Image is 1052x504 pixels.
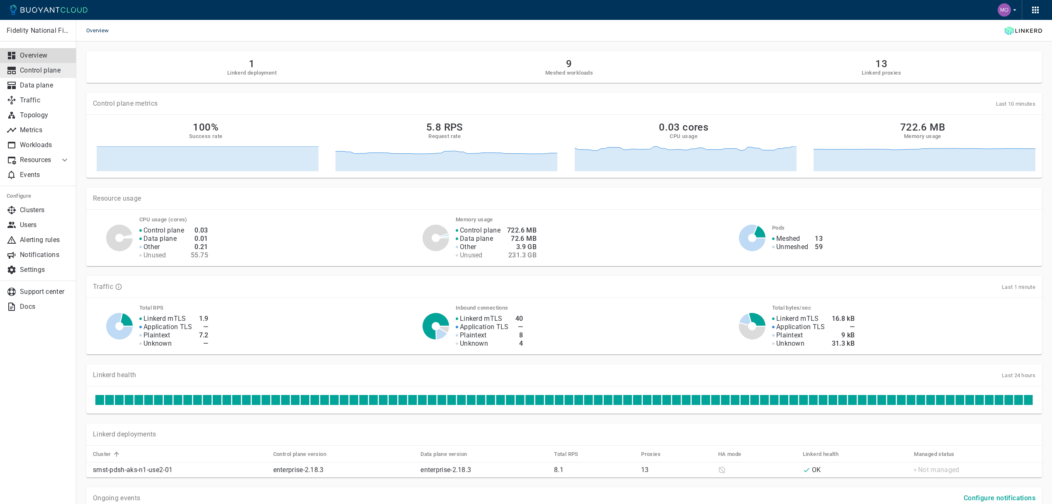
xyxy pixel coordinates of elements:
[199,323,209,331] h4: —
[199,315,209,323] h4: 1.9
[93,99,158,108] p: Control plane metrics
[670,133,697,140] h5: CPU usage
[193,121,219,133] h2: 100%
[571,121,797,171] a: 0.03 coresCPU usage
[20,81,70,90] p: Data plane
[20,156,53,164] p: Resources
[460,251,483,259] p: Unused
[93,194,1035,203] p: Resource usage
[20,236,70,244] p: Alerting rules
[143,226,184,235] p: Control plane
[1002,372,1035,378] span: Last 24 hours
[515,315,523,323] h4: 40
[904,133,941,140] h5: Memory usage
[143,243,160,251] p: Other
[20,221,70,229] p: Users
[914,451,965,458] span: Managed status
[93,466,267,474] p: smst-pdsh-aks-n1-use2-01
[20,96,70,104] p: Traffic
[7,193,70,199] h5: Configure
[460,339,488,348] p: Unknown
[554,451,578,458] h5: Total RPS
[832,331,855,339] h4: 9 kB
[460,235,493,243] p: Data plane
[273,451,326,458] h5: Control plane version
[554,466,634,474] p: 8.1
[1002,284,1035,290] span: Last 1 minute
[227,70,277,76] h5: Linkerd deployment
[273,451,337,458] span: Control plane version
[515,323,523,331] h4: —
[718,451,741,458] h5: HA mode
[93,283,113,291] p: Traffic
[998,3,1011,17] img: Mohamed Fouly
[810,121,1035,171] a: 722.6 MBMemory usage
[776,243,808,251] p: Unmeshed
[832,339,855,348] h4: 31.3 kB
[115,283,122,291] svg: TLS data is compiled from traffic seen by Linkerd proxies. RPS and TCP bytes reflect both inbound...
[862,70,901,76] h5: Linkerd proxies
[143,315,186,323] p: Linkerd mTLS
[20,266,70,274] p: Settings
[93,494,140,502] p: Ongoing events
[641,451,661,458] h5: Proxies
[996,101,1036,107] span: Last 10 minutes
[832,323,855,331] h4: —
[93,451,111,458] h5: Cluster
[426,121,463,133] h2: 5.8 RPS
[199,339,209,348] h4: —
[20,66,70,75] p: Control plane
[20,288,70,296] p: Support center
[515,339,523,348] h4: 4
[545,70,593,76] h5: Meshed workloads
[803,451,850,458] span: Linkerd health
[832,315,855,323] h4: 16.8 kB
[93,451,122,458] span: Cluster
[143,251,166,259] p: Unused
[776,323,825,331] p: Application TLS
[199,331,209,339] h4: 7.2
[20,251,70,259] p: Notifications
[812,466,821,474] p: OK
[7,27,69,35] p: Fidelity National Financial
[641,451,671,458] span: Proxies
[918,466,959,474] p: Not managed
[460,323,509,331] p: Application TLS
[776,235,800,243] p: Meshed
[460,243,476,251] p: Other
[900,121,945,133] h2: 722.6 MB
[20,303,70,311] p: Docs
[776,339,804,348] p: Unknown
[776,315,819,323] p: Linkerd mTLS
[914,451,955,458] h5: Managed status
[776,331,803,339] p: Plaintext
[718,451,752,458] span: HA mode
[143,339,172,348] p: Unknown
[93,430,156,439] p: Linkerd deployments
[20,141,70,149] p: Workloads
[507,226,537,235] h4: 722.6 MB
[273,466,324,474] a: enterprise-2.18.3
[20,171,70,179] p: Events
[960,494,1039,502] a: Configure notifications
[191,251,208,259] h4: 55.75
[460,331,487,339] p: Plaintext
[143,235,177,243] p: Data plane
[803,451,839,458] h5: Linkerd health
[815,235,823,243] h4: 13
[191,243,208,251] h4: 0.21
[815,243,823,251] h4: 59
[507,243,537,251] h4: 3.9 GB
[227,58,277,70] h2: 1
[641,466,711,474] p: 13
[20,51,70,60] p: Overview
[420,451,478,458] span: Data plane version
[554,451,589,458] span: Total RPS
[189,133,223,140] h5: Success rate
[659,121,708,133] h2: 0.03 cores
[143,323,192,331] p: Application TLS
[428,133,461,140] h5: Request rate
[20,206,70,214] p: Clusters
[93,371,136,379] p: Linkerd health
[964,494,1035,502] h4: Configure notifications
